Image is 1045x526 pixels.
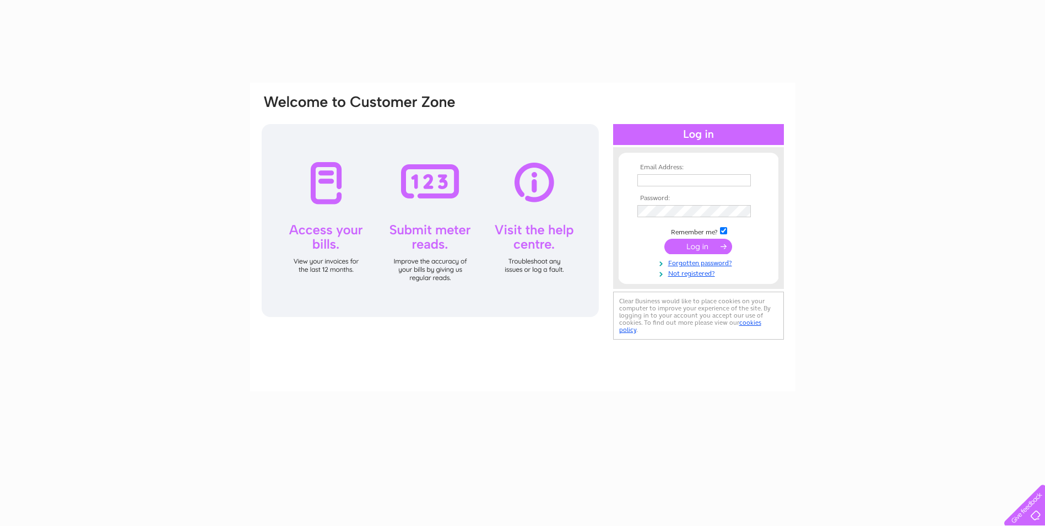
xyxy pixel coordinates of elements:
[637,257,762,267] a: Forgotten password?
[613,292,784,340] div: Clear Business would like to place cookies on your computer to improve your experience of the sit...
[637,267,762,278] a: Not registered?
[635,164,762,171] th: Email Address:
[635,226,762,237] td: Remember me?
[619,319,761,334] a: cookies policy
[664,239,732,254] input: Submit
[635,195,762,202] th: Password:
